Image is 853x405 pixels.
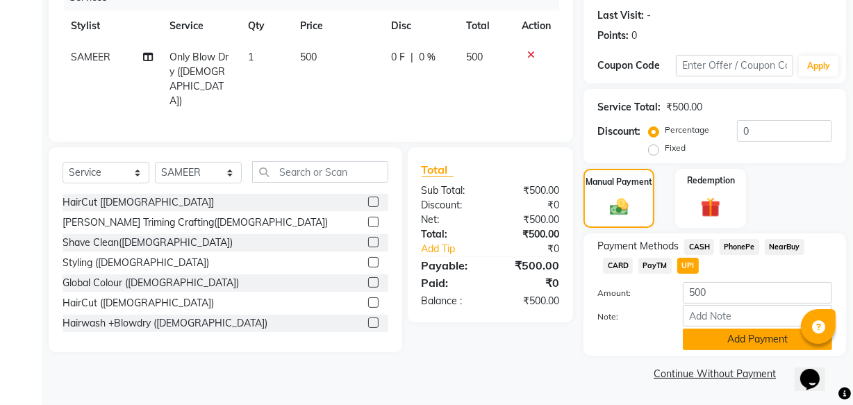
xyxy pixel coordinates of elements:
img: _gift.svg [695,195,727,220]
div: [PERSON_NAME] Triming Crafting([DEMOGRAPHIC_DATA]) [63,215,328,230]
label: Percentage [665,124,709,136]
div: ₹500.00 [490,294,570,308]
label: Fixed [665,142,686,154]
span: CARD [603,258,633,274]
span: | [411,50,413,65]
iframe: chat widget [795,349,839,391]
span: 1 [248,51,254,63]
div: Shave Clean([DEMOGRAPHIC_DATA]) [63,235,233,250]
th: Action [513,10,559,42]
label: Manual Payment [586,176,652,188]
input: Add Note [683,305,832,327]
div: Points: [597,28,629,43]
label: Redemption [687,174,735,187]
th: Service [162,10,240,42]
div: ₹500.00 [490,213,570,227]
div: ₹0 [504,242,570,256]
a: Continue Without Payment [586,367,843,381]
span: Total [422,163,454,177]
input: Enter Offer / Coupon Code [676,55,793,76]
span: PhonePe [720,239,759,255]
div: ₹0 [490,198,570,213]
div: Last Visit: [597,8,644,23]
div: Service Total: [597,100,661,115]
th: Stylist [63,10,162,42]
div: ₹500.00 [666,100,702,115]
span: 0 F [391,50,405,65]
div: Hairwash +Blowdry ([DEMOGRAPHIC_DATA]) [63,316,267,331]
button: Apply [799,56,838,76]
img: _cash.svg [604,197,634,218]
span: 0 % [419,50,436,65]
span: CASH [684,239,714,255]
input: Amount [683,282,832,304]
div: 0 [631,28,637,43]
div: ₹500.00 [490,227,570,242]
div: Global Colour ([DEMOGRAPHIC_DATA]) [63,276,239,290]
div: Discount: [597,124,640,139]
span: UPI [677,258,699,274]
div: Paid: [411,274,490,291]
th: Qty [240,10,292,42]
button: Add Payment [683,329,832,350]
div: HairCut ([DEMOGRAPHIC_DATA]) [63,296,214,311]
span: PayTM [638,258,672,274]
span: SAMEER [71,51,110,63]
span: Only Blow Dry ([DEMOGRAPHIC_DATA]) [170,51,229,107]
div: ₹500.00 [490,257,570,274]
div: Net: [411,213,490,227]
div: Styling ([DEMOGRAPHIC_DATA]) [63,256,209,270]
label: Amount: [587,287,672,299]
span: 500 [300,51,317,63]
th: Disc [383,10,458,42]
th: Price [292,10,383,42]
div: ₹0 [490,274,570,291]
div: Sub Total: [411,183,490,198]
label: Note: [587,311,672,323]
div: Discount: [411,198,490,213]
th: Total [458,10,514,42]
input: Search or Scan [252,161,388,183]
a: Add Tip [411,242,504,256]
span: NearBuy [765,239,804,255]
div: Total: [411,227,490,242]
span: 500 [467,51,483,63]
div: Payable: [411,257,490,274]
div: - [647,8,651,23]
div: Balance : [411,294,490,308]
div: HairCut [[DEMOGRAPHIC_DATA]] [63,195,214,210]
span: Payment Methods [597,239,679,254]
div: ₹500.00 [490,183,570,198]
div: Coupon Code [597,58,676,73]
